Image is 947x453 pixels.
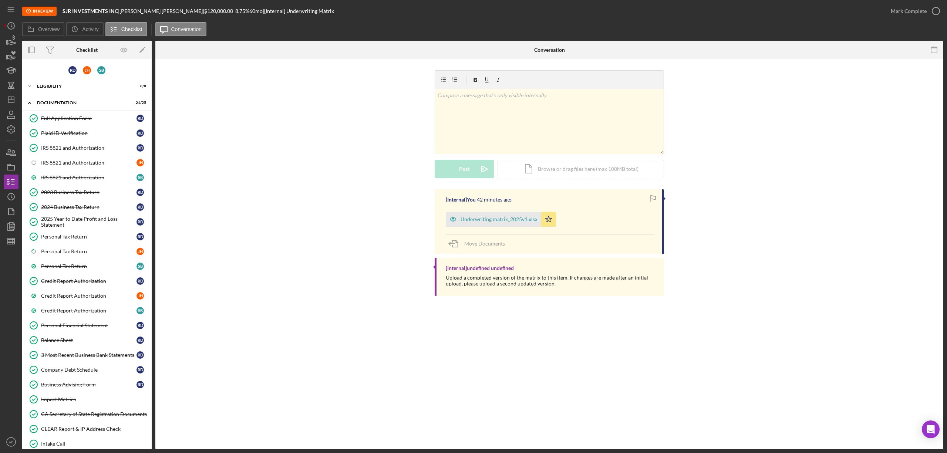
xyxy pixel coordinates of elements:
a: CLEAR Report & IP Address Check [26,422,148,436]
div: R D [137,189,144,196]
label: Checklist [121,26,142,32]
div: R D [137,129,144,137]
div: S B [137,307,144,314]
div: R D [137,337,144,344]
div: R D [137,218,144,226]
a: Company Debt ScheduleRD [26,362,148,377]
div: Personal Tax Return [41,249,137,254]
button: Post [435,160,494,178]
div: Intake Call [41,441,148,447]
button: Activity [66,22,103,36]
div: R D [137,233,144,240]
div: $120,000.00 [204,8,235,14]
div: Company Debt Schedule [41,367,137,373]
div: Upload a completed version of the matrix to this item. If changes are made after an initial uploa... [446,275,657,287]
div: In Review [22,7,57,16]
div: R D [137,203,144,211]
div: [PERSON_NAME] [PERSON_NAME] | [119,8,204,14]
a: 2023 Business Tax ReturnRD [26,185,148,200]
a: IRS 8821 and AuthorizationSB [26,170,148,185]
div: 21 / 25 [133,101,146,105]
div: R D [137,115,144,122]
div: J H [137,248,144,255]
div: CA Secretary of State Registration Documents [41,411,148,417]
a: Personal Tax ReturnJH [26,244,148,259]
div: 2025 Year to Date Profit and Loss Statement [41,216,137,228]
a: 3 Most Recent Business Bank StatementsRD [26,348,148,362]
a: Credit Report AuthorizationSB [26,303,148,318]
div: J H [137,292,144,300]
div: Documentation [37,101,128,105]
div: J H [83,66,91,74]
div: Full Application Form [41,115,137,121]
a: Intake Call [26,436,148,451]
div: Mark Complete [891,4,927,18]
div: R D [137,277,144,285]
div: 2024 Business Tax Return [41,204,137,210]
div: 8.75 % [235,8,249,14]
div: Credit Report Authorization [41,308,137,314]
div: J H [137,159,144,166]
div: Credit Report Authorization [41,293,137,299]
b: SJR INVESTMENTS INC [63,8,118,14]
button: Underwriting matrix_2025v1.xlsx [446,212,556,227]
a: CA Secretary of State Registration Documents [26,407,148,422]
div: IRS 8821 and Authorization [41,175,137,180]
a: Credit Report AuthorizationRD [26,274,148,288]
div: Personal Tax Return [41,263,137,269]
button: Mark Complete [883,4,943,18]
div: S B [97,66,105,74]
a: Personal Tax ReturnRD [26,229,148,244]
div: Post [459,160,469,178]
div: 60 mo [249,8,263,14]
div: Checklist [76,47,98,53]
text: AE [9,440,14,444]
div: Credit Report Authorization [41,278,137,284]
div: R D [137,351,144,359]
span: Move Documents [464,240,505,247]
div: IRS 8821 and Authorization [41,160,137,166]
div: R D [137,381,144,388]
div: [Internal] You [446,197,476,203]
div: Open Intercom Messenger [922,420,940,438]
a: 2024 Business Tax ReturnRD [26,200,148,214]
a: IRS 8821 and AuthorizationRD [26,141,148,155]
div: R D [68,66,77,74]
div: [Internal] undefined undefined [446,265,514,271]
a: Balance SheetRD [26,333,148,348]
div: R D [137,366,144,373]
div: S B [137,174,144,181]
label: Overview [38,26,60,32]
button: Conversation [155,22,207,36]
a: 2025 Year to Date Profit and Loss StatementRD [26,214,148,229]
a: Impact Metrics [26,392,148,407]
a: IRS 8821 and AuthorizationJH [26,155,148,170]
div: Underwriting matrix_2025v1.xlsx [461,216,537,222]
div: IRS 8821 and Authorization [41,145,137,151]
div: Conversation [534,47,565,53]
div: S B [137,263,144,270]
div: Balance Sheet [41,337,137,343]
a: Personal Tax ReturnSB [26,259,148,274]
button: Checklist [105,22,147,36]
button: Overview [22,22,64,36]
div: 3 Most Recent Business Bank Statements [41,352,137,358]
time: 2025-08-26 23:04 [477,197,512,203]
div: R D [137,144,144,152]
div: Eligibility [37,84,128,88]
div: Business Advising Form [41,382,137,388]
div: CLEAR Report & IP Address Check [41,426,148,432]
label: Activity [82,26,98,32]
div: 8 / 8 [133,84,146,88]
a: Plaid ID VerificationRD [26,126,148,141]
a: Business Advising FormRD [26,377,148,392]
a: Full Application FormRD [26,111,148,126]
div: | [63,8,119,14]
button: AE [4,435,18,449]
div: Personal Tax Return [41,234,137,240]
a: Personal Financial StatementRD [26,318,148,333]
div: This stage is no longer available as part of the standard workflow for Small Business Community L... [22,7,57,16]
button: Move Documents [446,234,512,253]
div: Impact Metrics [41,396,148,402]
div: 2023 Business Tax Return [41,189,137,195]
